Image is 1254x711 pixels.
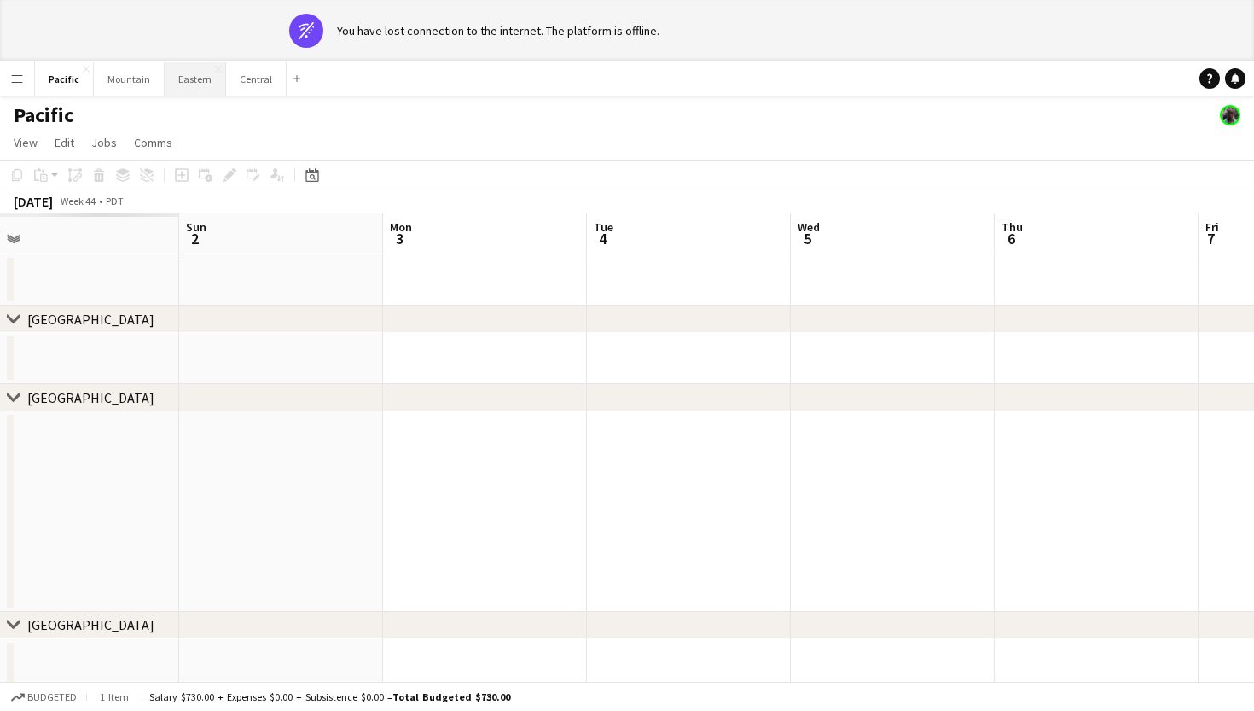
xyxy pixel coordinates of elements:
button: Mountain [94,62,165,96]
span: View [14,135,38,150]
span: 6 [999,229,1023,248]
span: Mon [390,219,412,235]
span: Week 44 [56,195,99,207]
span: 3 [387,229,412,248]
div: [GEOGRAPHIC_DATA] [27,616,154,633]
div: You have lost connection to the internet. The platform is offline. [337,23,659,38]
span: Total Budgeted $730.00 [392,691,510,703]
span: Sun [186,219,206,235]
span: Thu [1001,219,1023,235]
span: 7 [1203,229,1219,248]
a: Jobs [84,131,124,154]
div: [DATE] [14,193,53,210]
span: 2 [183,229,206,248]
span: Fri [1205,219,1219,235]
span: Tue [594,219,613,235]
a: Comms [127,131,179,154]
span: 4 [591,229,613,248]
div: Salary $730.00 + Expenses $0.00 + Subsistence $0.00 = [149,691,510,703]
span: Budgeted [27,691,77,703]
span: Jobs [91,135,117,150]
span: Comms [134,135,172,150]
a: Edit [48,131,81,154]
span: 1 item [94,691,135,703]
span: Edit [55,135,74,150]
button: Budgeted [9,688,79,707]
button: Eastern [165,62,226,96]
h1: Pacific [14,102,73,128]
button: Central [226,62,287,96]
button: Pacific [35,62,94,96]
span: Wed [798,219,820,235]
div: [GEOGRAPHIC_DATA] [27,389,154,406]
div: PDT [106,195,124,207]
div: [GEOGRAPHIC_DATA] [27,311,154,328]
span: 5 [795,229,820,248]
a: View [7,131,44,154]
app-user-avatar: Jeremiah Bell [1220,105,1240,125]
